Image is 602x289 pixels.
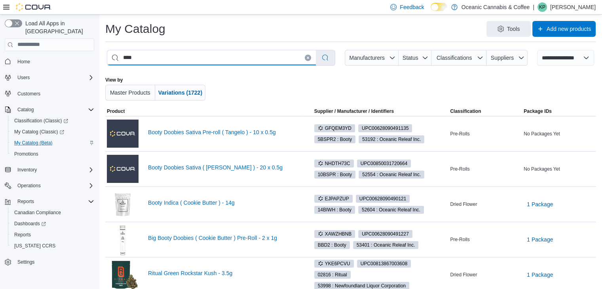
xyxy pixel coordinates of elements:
[14,73,33,82] button: Users
[399,50,431,66] button: Status
[107,188,139,220] img: Booty Indica ( Cookie Butter ) - 14g
[14,140,53,146] span: My Catalog (Beta)
[461,2,530,12] p: Oceanic Cannabis & Coffee
[362,171,421,178] span: 52554 : Oceanic Releaf Inc.
[359,171,424,179] span: 52554 : Oceanic Releaf Inc.
[533,2,534,12] p: |
[11,241,59,251] a: [US_STATE] CCRS
[105,21,165,37] h1: My Catalog
[357,160,411,167] span: UPC00850031720664
[105,85,155,101] button: Master Products
[314,171,356,179] span: 10BSPR : Booty
[303,108,394,114] span: Supplier / Manufacturer / Identifiers
[14,181,44,190] button: Operations
[17,59,30,65] span: Home
[314,108,394,114] div: Supplier / Manufacturer / Identifiers
[318,136,352,143] span: 5BSPR2 : Booty
[359,195,406,202] span: UPC 00628090490121
[5,53,94,289] nav: Complex example
[14,257,94,267] span: Settings
[353,241,419,249] span: 53401 : Oceanic Releaf Inc.
[11,208,64,217] a: Canadian Compliance
[107,155,139,183] img: Booty Doobies Sativa ( Summer Haze ) - 20 x 0.5g
[17,106,34,113] span: Catalog
[314,135,356,143] span: 5BSPR2 : Booty
[448,200,522,209] div: Dried Flower
[437,55,472,61] span: Classifications
[105,77,123,83] label: View by
[358,124,412,132] span: UPC00628090491135
[14,165,94,175] span: Inventory
[507,25,520,33] span: Tools
[448,129,522,139] div: Pre-Rolls
[158,89,202,96] span: Variations (1722)
[14,197,94,206] span: Reports
[14,197,37,206] button: Reports
[14,243,55,249] span: [US_STATE] CCRS
[547,25,591,33] span: Add new products
[11,149,94,159] span: Promotions
[107,120,139,147] img: Booty Doobies Sativa Pre-roll ( Tangelo ) - 10 x 0.5g
[431,50,486,66] button: Classifications
[11,230,94,240] span: Reports
[522,164,596,174] div: No Packages Yet
[486,50,528,66] button: Suppliers
[361,260,408,267] span: UPC 00813867003608
[318,271,347,278] span: 02816 : Ritual
[318,206,351,213] span: 14BIWH : Booty
[431,3,447,11] input: Dark Mode
[107,108,125,114] span: Product
[14,151,38,157] span: Promotions
[14,105,37,114] button: Catalog
[148,129,300,135] a: Booty Doobies Sativa Pre-roll ( Tangelo ) - 10 x 0.5g
[11,230,34,240] a: Reports
[349,55,384,61] span: Manufacturers
[14,89,44,99] a: Customers
[14,181,94,190] span: Operations
[2,164,97,175] button: Inventory
[14,232,31,238] span: Reports
[550,2,596,12] p: [PERSON_NAME]
[314,241,350,249] span: BBD2 : Booty
[362,230,409,238] span: UPC 00628090491227
[14,129,64,135] span: My Catalog (Classic)
[11,208,94,217] span: Canadian Compliance
[8,218,97,229] a: Dashboards
[17,91,40,97] span: Customers
[14,209,61,216] span: Canadian Compliance
[8,229,97,240] button: Reports
[11,138,94,148] span: My Catalog (Beta)
[22,19,94,35] span: Load All Apps in [GEOGRAPHIC_DATA]
[314,260,354,268] span: YKE6PCVU
[537,2,547,12] div: Kylie Pike
[539,2,545,12] span: KP
[362,136,421,143] span: 53192 : Oceanic Releaf Inc.
[11,219,49,228] a: Dashboards
[11,241,94,251] span: Washington CCRS
[362,206,420,213] span: 52604 : Oceanic Releaf Inc.
[11,149,42,159] a: Promotions
[148,235,300,241] a: Big Booty Doobies ( Cookie Butter ) Pre-Roll - 2 x 1g
[318,195,349,202] span: EJPAPZUP
[8,126,97,137] a: My Catalog (Classic)
[524,108,552,114] span: Package IDs
[16,3,51,11] img: Cova
[14,165,40,175] button: Inventory
[359,135,424,143] span: 53192 : Oceanic Releaf Inc.
[17,198,34,205] span: Reports
[486,21,531,37] button: Tools
[8,207,97,218] button: Canadian Compliance
[314,230,355,238] span: XAWZHBNB
[2,72,97,83] button: Users
[524,232,556,247] button: 1 Package
[14,73,94,82] span: Users
[400,3,424,11] span: Feedback
[8,137,97,148] button: My Catalog (Beta)
[155,85,205,101] button: Variations (1722)
[11,116,94,125] span: Classification (Classic)
[314,195,353,203] span: EJPAPZUP
[314,271,351,279] span: 02816 : Ritual
[17,183,41,189] span: Operations
[524,267,556,283] button: 1 Package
